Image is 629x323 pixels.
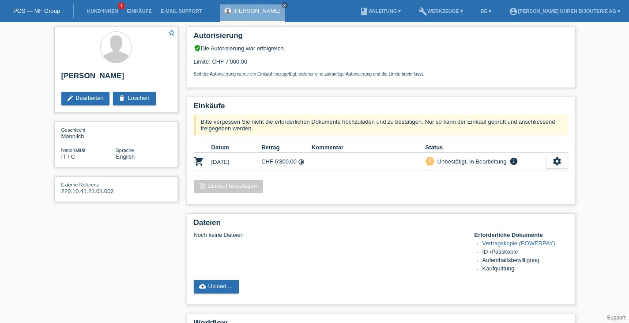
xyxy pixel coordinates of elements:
[414,8,467,14] a: buildWerkzeuge ▾
[261,153,312,171] td: CHF 6'300.00
[427,158,433,164] i: priority_high
[312,142,426,153] th: Kommentar
[118,2,125,10] span: 1
[435,157,507,166] div: Unbestätigt, in Bearbeitung
[482,248,568,257] li: ID-/Passkopie
[194,102,568,115] h2: Einkäufe
[118,95,125,102] i: delete
[298,159,305,165] i: Fixe Raten (24 Raten)
[61,127,86,133] span: Geschlecht
[83,8,122,14] a: Kund*innen
[482,265,568,274] li: Kaufquittung
[482,257,568,265] li: Aufenthaltsbewilligung
[168,29,176,37] i: star_border
[122,8,156,14] a: Einkäufe
[194,218,568,232] h2: Dateien
[199,182,206,190] i: add_shopping_cart
[234,8,281,14] a: [PERSON_NAME]
[505,8,625,14] a: account_circle[PERSON_NAME] Uhren Bijouterie AG ▾
[61,72,171,85] h2: [PERSON_NAME]
[61,148,86,153] span: Nationalität
[13,8,60,14] a: POS — MF Group
[607,315,625,321] a: Support
[211,142,262,153] th: Datum
[194,72,568,76] p: Seit der Autorisierung wurde ein Einkauf hinzugefügt, welcher eine zukünftige Autorisierung und d...
[261,142,312,153] th: Betrag
[156,8,207,14] a: E-Mail Support
[194,52,568,76] div: Limite: CHF 7'000.00
[482,240,555,247] a: Vertragskopie (POWERPAY)
[211,153,262,171] td: [DATE]
[61,126,116,140] div: Männlich
[360,7,369,16] i: book
[426,142,546,153] th: Status
[116,153,135,160] span: English
[67,95,74,102] i: edit
[194,45,568,52] div: Die Autorisierung war erfolgreich.
[116,148,134,153] span: Sprache
[476,8,496,14] a: DE ▾
[199,283,206,290] i: cloud_upload
[61,181,116,194] div: 220.10.41.21.01.002
[113,92,155,105] a: deleteLöschen
[418,7,427,16] i: build
[194,180,264,193] a: add_shopping_cartEinkauf hinzufügen
[61,182,99,187] span: Externe Referenz
[475,232,568,238] h4: Erforderliche Dokumente
[194,156,204,167] i: POSP00027229
[194,115,568,135] div: Bitte vergessen Sie nicht die erforderlichen Dokumente hochzuladen und zu bestätigen. Nur so kann...
[194,45,201,52] i: verified_user
[509,7,518,16] i: account_circle
[282,2,288,8] a: close
[355,8,405,14] a: bookAnleitung ▾
[61,92,110,105] a: editBearbeiten
[168,29,176,38] a: star_border
[61,153,75,160] span: Italien / C / 19.01.1998
[282,3,287,8] i: close
[194,31,568,45] h2: Autorisierung
[508,157,519,166] i: info
[552,156,562,166] i: settings
[194,232,463,238] div: Noch keine Dateien
[194,280,239,293] a: cloud_uploadUpload ...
